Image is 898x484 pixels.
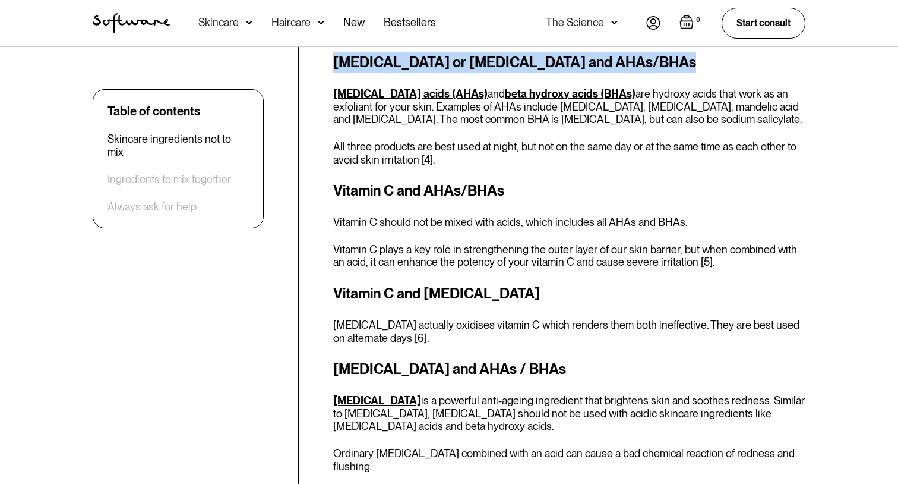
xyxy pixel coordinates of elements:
a: Open empty cart [679,15,703,32]
div: The Science [546,17,604,29]
p: is a powerful anti-ageing ingredient that brightens skin and soothes redness. Similar to [MEDICAL... [333,394,805,433]
img: arrow down [246,17,252,29]
a: home [93,13,170,33]
h3: [MEDICAL_DATA] or [MEDICAL_DATA] and AHAs/BHAs [333,52,805,73]
p: and are hydroxy acids that work as an exfoliant for your skin. Examples of AHAs include [MEDICAL_... [333,87,805,126]
img: arrow down [611,17,618,29]
div: Table of contents [107,104,200,118]
div: 0 [694,15,703,26]
a: beta hydroxy acids (BHAs) [505,87,635,100]
div: Haircare [271,17,311,29]
p: Vitamin C plays a key role in strengthening the outer layer of our skin barrier, but when combine... [333,243,805,269]
a: Always ask for help [107,200,197,213]
p: Vitamin C should not be mixed with acids, which includes all AHAs and BHAs. [333,216,805,229]
h3: [MEDICAL_DATA] and AHAs / BHAs [333,359,805,380]
p: Ordinary [MEDICAL_DATA] combined with an acid can cause a bad chemical reaction of redness and fl... [333,447,805,473]
p: [MEDICAL_DATA] actually oxidises vitamin C which renders them both ineffective. They are best use... [333,319,805,344]
a: [MEDICAL_DATA] acids (AHAs) [333,87,488,100]
h3: Vitamin C and AHAs/BHAs [333,180,805,202]
a: Start consult [722,8,805,38]
img: arrow down [318,17,324,29]
a: Skincare ingredients not to mix [107,133,249,158]
img: Software Logo [93,13,170,33]
div: Skincare [198,17,239,29]
p: All three products are best used at night, but not on the same day or at the same time as each ot... [333,140,805,166]
a: Ingredients to mix together [107,173,231,186]
h3: Vitamin C and [MEDICAL_DATA] [333,283,805,304]
a: [MEDICAL_DATA] [333,394,421,407]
